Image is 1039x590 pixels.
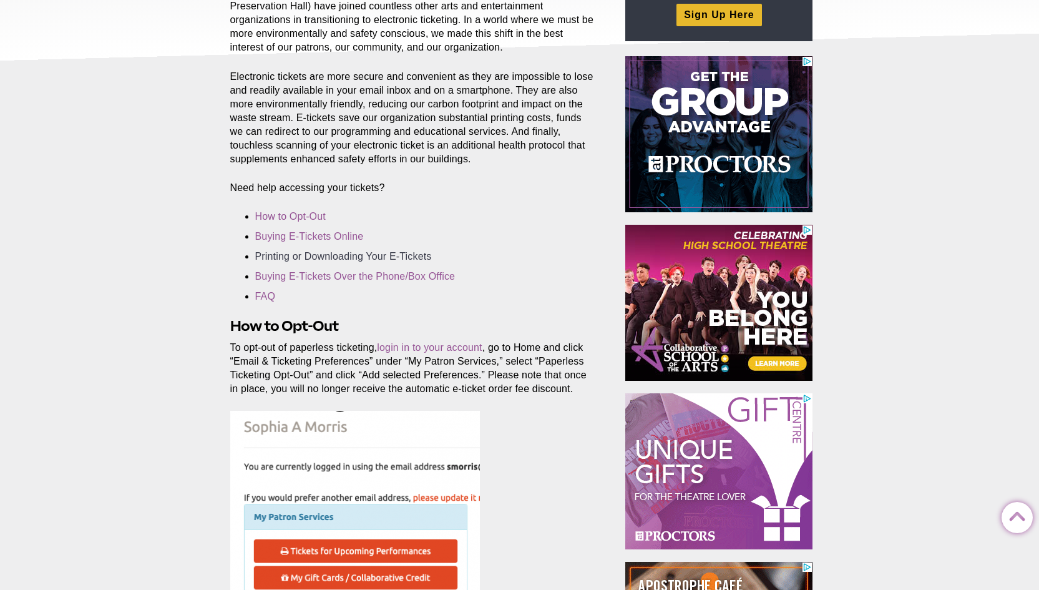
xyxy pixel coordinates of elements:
a: FAQ [255,291,276,302]
a: Back to Top [1002,503,1027,528]
a: Buying E-Tickets Over the Phone/Box Office [255,271,456,282]
p: To opt-out of paperless ticketing, , go to Home and click “Email & Ticketing Preferences” under “... [230,341,597,396]
a: How to Opt-Out [255,211,326,222]
a: Buying E-Tickets Online [255,231,364,242]
strong: How to Opt-Out [230,318,338,334]
a: Sign Up Here [676,4,761,26]
p: Electronic tickets are more secure and convenient as they are impossible to lose and readily avai... [230,70,597,167]
iframe: Advertisement [625,56,812,212]
iframe: Advertisement [625,225,812,381]
a: Printing or Downloading Your E-Tickets [255,251,432,262]
p: Need help accessing your tickets? [230,181,597,195]
a: login in to your account [377,342,482,353]
iframe: Advertisement [625,393,812,549]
